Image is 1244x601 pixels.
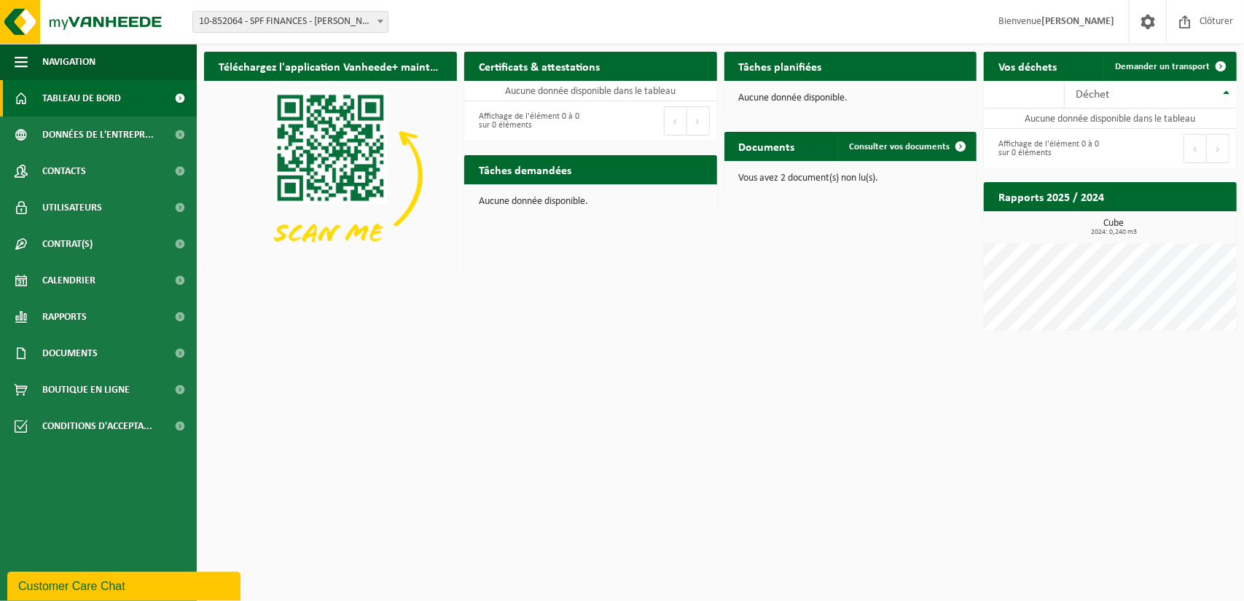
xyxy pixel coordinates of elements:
[7,569,243,601] iframe: chat widget
[204,52,457,80] h2: Téléchargez l'application Vanheede+ maintenant!
[984,182,1119,211] h2: Rapports 2025 / 2024
[984,109,1237,129] td: Aucune donnée disponible dans le tableau
[1110,211,1235,240] a: Consulter les rapports
[1207,134,1229,163] button: Next
[849,142,950,152] span: Consulter vos documents
[42,189,102,226] span: Utilisateurs
[204,81,457,270] img: Download de VHEPlus App
[739,173,963,184] p: Vous avez 2 document(s) non lu(s).
[193,12,388,32] span: 10-852064 - SPF FINANCES - HUY 1 - HUY
[42,80,121,117] span: Tableau de bord
[42,299,87,335] span: Rapports
[739,93,963,103] p: Aucune donnée disponible.
[42,153,86,189] span: Contacts
[984,52,1071,80] h2: Vos déchets
[192,11,388,33] span: 10-852064 - SPF FINANCES - HUY 1 - HUY
[464,52,614,80] h2: Certificats & attestations
[991,133,1103,165] div: Affichage de l'élément 0 à 0 sur 0 éléments
[42,335,98,372] span: Documents
[1103,52,1235,81] a: Demander un transport
[464,155,586,184] h2: Tâches demandées
[42,226,93,262] span: Contrat(s)
[464,81,717,101] td: Aucune donnée disponible dans le tableau
[1076,89,1109,101] span: Déchet
[991,229,1237,236] span: 2024: 0,240 m3
[724,132,810,160] h2: Documents
[42,44,95,80] span: Navigation
[42,117,154,153] span: Données de l'entrepr...
[837,132,975,161] a: Consulter vos documents
[1184,134,1207,163] button: Previous
[1041,16,1114,27] strong: [PERSON_NAME]
[724,52,837,80] h2: Tâches planifiées
[472,105,583,137] div: Affichage de l'élément 0 à 0 sur 0 éléments
[687,106,710,135] button: Next
[479,197,703,207] p: Aucune donnée disponible.
[42,372,130,408] span: Boutique en ligne
[42,262,95,299] span: Calendrier
[1115,62,1210,71] span: Demander un transport
[991,219,1237,236] h3: Cube
[42,408,152,444] span: Conditions d'accepta...
[664,106,687,135] button: Previous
